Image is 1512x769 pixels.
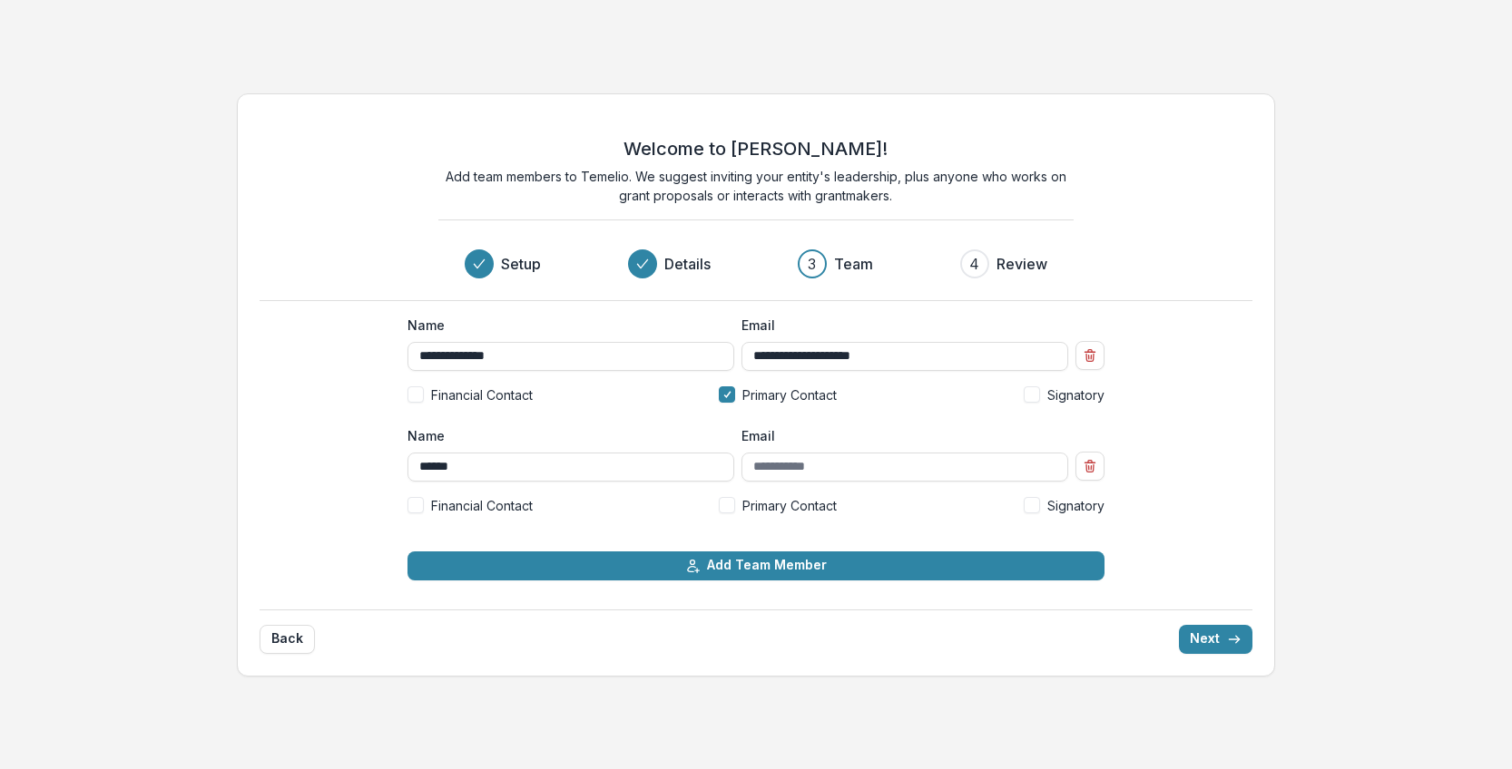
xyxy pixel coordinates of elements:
[465,249,1047,278] div: Progress
[969,253,979,275] div: 4
[741,426,1057,445] label: Email
[997,253,1047,275] h3: Review
[407,551,1105,580] button: Add Team Member
[742,496,837,515] span: Primary Contact
[407,426,723,445] label: Name
[431,385,533,404] span: Financial Contact
[1075,452,1105,481] button: Remove team member
[1179,625,1252,654] button: Next
[808,253,816,275] div: 3
[501,253,541,275] h3: Setup
[742,385,837,404] span: Primary Contact
[431,496,533,515] span: Financial Contact
[1075,341,1105,370] button: Remove team member
[1047,385,1105,404] span: Signatory
[438,167,1074,205] p: Add team members to Temelio. We suggest inviting your entity's leadership, plus anyone who works ...
[1047,496,1105,515] span: Signatory
[834,253,873,275] h3: Team
[407,316,723,335] label: Name
[664,253,711,275] h3: Details
[623,138,888,160] h2: Welcome to [PERSON_NAME]!
[741,316,1057,335] label: Email
[260,625,315,654] button: Back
